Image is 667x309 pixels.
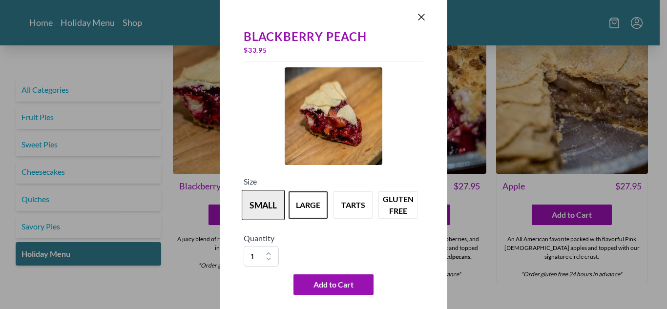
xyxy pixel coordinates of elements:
[285,67,382,168] a: Product Image
[416,11,427,23] button: Close panel
[244,43,423,57] div: $ 33.95
[333,191,373,219] button: Variant Swatch
[289,191,328,219] button: Variant Swatch
[244,232,423,244] h5: Quantity
[242,190,285,220] button: Variant Swatch
[244,30,423,43] div: Blackberry Peach
[244,176,423,187] h5: Size
[285,67,382,165] img: Product Image
[293,274,374,295] button: Add to Cart
[378,191,417,219] button: Variant Swatch
[313,279,354,290] span: Add to Cart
